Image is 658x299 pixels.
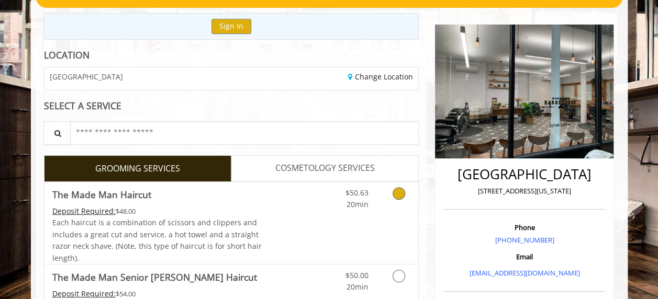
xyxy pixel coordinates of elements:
a: Change Location [348,72,413,82]
span: COSMETOLOGY SERVICES [275,162,375,175]
h2: [GEOGRAPHIC_DATA] [447,167,602,182]
b: LOCATION [44,49,90,61]
button: Sign In [211,19,251,34]
span: [GEOGRAPHIC_DATA] [50,73,123,80]
b: The Made Man Haircut [52,187,151,202]
span: This service needs some Advance to be paid before we block your appointment [52,289,116,298]
b: The Made Man Senior [PERSON_NAME] Haircut [52,270,257,284]
h3: Email [447,253,602,260]
span: 20min [346,199,368,209]
p: [STREET_ADDRESS][US_STATE] [447,186,602,197]
span: 20min [346,282,368,292]
div: $48.00 [52,205,263,217]
button: Service Search [43,121,71,145]
div: SELECT A SERVICE [44,101,419,111]
span: $50.63 [345,188,368,198]
span: $50.00 [345,270,368,280]
span: GROOMING SERVICES [95,162,180,176]
a: [EMAIL_ADDRESS][DOMAIN_NAME] [469,268,579,278]
h3: Phone [447,224,602,231]
span: This service needs some Advance to be paid before we block your appointment [52,206,116,216]
a: [PHONE_NUMBER] [495,235,554,245]
span: Each haircut is a combination of scissors and clippers and includes a great cut and service, a ho... [52,217,262,262]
